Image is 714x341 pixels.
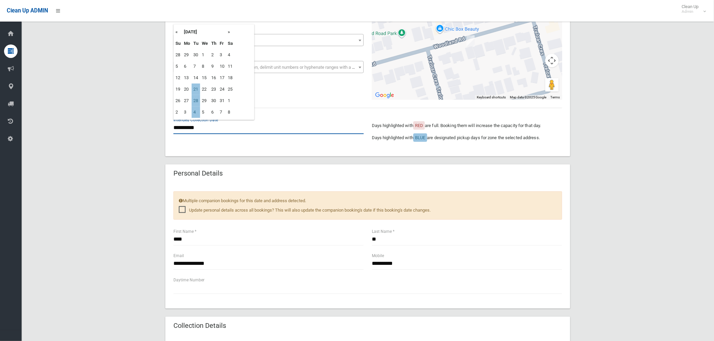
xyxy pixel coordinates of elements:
[218,38,226,49] th: Fr
[182,38,192,49] th: Mo
[464,33,477,50] div: 32 Woodland Road, CHESTER HILL NSW 2162
[174,95,182,106] td: 26
[210,95,218,106] td: 30
[174,72,182,84] td: 12
[174,84,182,95] td: 19
[374,91,396,100] a: Open this area in Google Maps (opens a new window)
[415,135,425,140] span: BLUE
[210,106,218,118] td: 6
[174,26,182,38] th: «
[545,54,559,67] button: Map camera controls
[218,49,226,61] td: 3
[210,72,218,84] td: 16
[192,95,200,106] td: 28
[174,38,182,49] th: Su
[192,106,200,118] td: 4
[182,84,192,95] td: 20
[210,49,218,61] td: 2
[210,61,218,72] td: 9
[192,38,200,49] th: Tu
[374,91,396,100] img: Google
[218,84,226,95] td: 24
[218,106,226,118] td: 7
[192,84,200,95] td: 21
[210,38,218,49] th: Th
[182,72,192,84] td: 13
[182,26,226,38] th: [DATE]
[192,72,200,84] td: 14
[372,134,562,142] p: Days highlighted with are designated pickup days for zone the selected address.
[477,95,506,100] button: Keyboard shortcuts
[7,7,48,14] span: Clean Up ADMIN
[200,72,210,84] td: 15
[226,61,235,72] td: 11
[210,84,218,95] td: 23
[372,122,562,130] p: Days highlighted with are full. Booking them will increase the capacity for that day.
[175,36,362,45] span: 32
[179,206,431,214] span: Update personal details across all bookings? This will also update the companion booking's date i...
[226,72,235,84] td: 18
[173,34,364,46] span: 32
[200,84,210,95] td: 22
[226,95,235,106] td: 1
[174,49,182,61] td: 28
[192,49,200,61] td: 30
[182,49,192,61] td: 29
[192,61,200,72] td: 7
[551,95,560,99] a: Terms (opens in new tab)
[182,95,192,106] td: 27
[165,167,231,180] header: Personal Details
[200,95,210,106] td: 29
[415,123,423,128] span: RED
[182,61,192,72] td: 6
[226,38,235,49] th: Sa
[218,72,226,84] td: 17
[226,84,235,95] td: 25
[682,9,699,14] small: Admin
[545,78,559,92] button: Drag Pegman onto the map to open Street View
[174,61,182,72] td: 5
[226,26,235,38] th: »
[178,65,366,70] span: Select the unit number from the dropdown, delimit unit numbers or hyphenate ranges with a comma
[218,61,226,72] td: 10
[173,191,562,220] div: Multiple companion bookings for this date and address detected.
[200,106,210,118] td: 5
[174,106,182,118] td: 2
[510,95,547,99] span: Map data ©2025 Google
[200,61,210,72] td: 8
[679,4,706,14] span: Clean Up
[226,106,235,118] td: 8
[200,38,210,49] th: We
[182,106,192,118] td: 3
[218,95,226,106] td: 31
[165,319,234,332] header: Collection Details
[226,49,235,61] td: 4
[200,49,210,61] td: 1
